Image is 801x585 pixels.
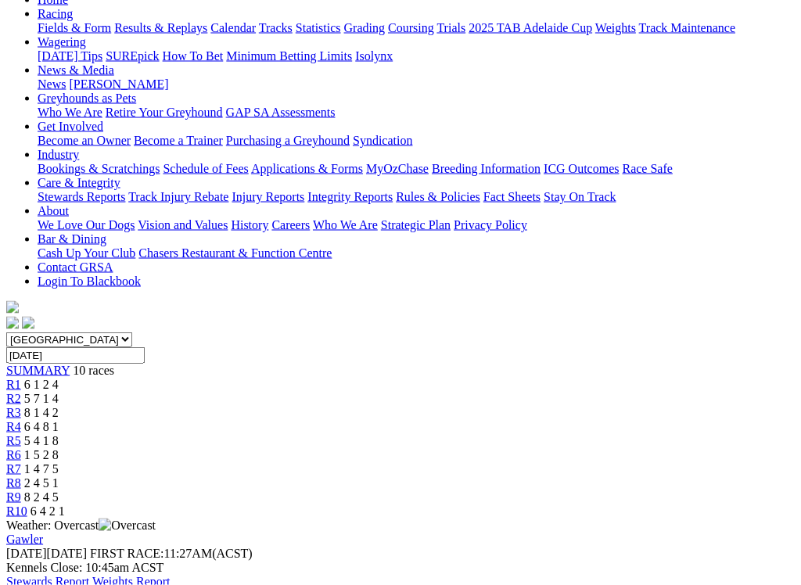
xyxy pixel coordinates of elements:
[313,218,378,231] a: Who We Are
[251,162,363,175] a: Applications & Forms
[38,106,102,119] a: Who We Are
[6,378,21,391] a: R1
[38,162,795,176] div: Industry
[106,49,159,63] a: SUREpick
[355,49,393,63] a: Isolynx
[259,21,293,34] a: Tracks
[6,448,21,461] a: R6
[38,190,125,203] a: Stewards Reports
[114,21,207,34] a: Results & Replays
[38,275,141,288] a: Login To Blackbook
[24,490,59,504] span: 8 2 4 5
[6,317,19,329] img: facebook.svg
[38,21,111,34] a: Fields & Form
[454,218,527,231] a: Privacy Policy
[163,162,248,175] a: Schedule of Fees
[6,364,70,377] a: SUMMARY
[6,504,27,518] a: R10
[38,35,86,48] a: Wagering
[106,106,223,119] a: Retire Your Greyhound
[31,504,65,518] span: 6 4 2 1
[226,49,352,63] a: Minimum Betting Limits
[296,21,341,34] a: Statistics
[210,21,256,34] a: Calendar
[353,134,412,147] a: Syndication
[24,378,59,391] span: 6 1 2 4
[344,21,385,34] a: Grading
[24,420,59,433] span: 6 4 8 1
[38,260,113,274] a: Contact GRSA
[90,547,163,560] span: FIRST RACE:
[6,561,795,575] div: Kennels Close: 10:45am ACST
[24,476,59,490] span: 2 4 5 1
[38,176,120,189] a: Care & Integrity
[38,204,69,217] a: About
[271,218,310,231] a: Careers
[38,120,103,133] a: Get Involved
[38,218,795,232] div: About
[38,77,795,92] div: News & Media
[138,246,332,260] a: Chasers Restaurant & Function Centre
[38,232,106,246] a: Bar & Dining
[38,63,114,77] a: News & Media
[6,347,145,364] input: Select date
[38,218,135,231] a: We Love Our Dogs
[69,77,168,91] a: [PERSON_NAME]
[6,547,47,560] span: [DATE]
[38,92,136,105] a: Greyhounds as Pets
[226,106,336,119] a: GAP SA Assessments
[38,21,795,35] div: Racing
[307,190,393,203] a: Integrity Reports
[6,392,21,405] a: R2
[73,364,114,377] span: 10 races
[6,462,21,476] a: R7
[232,190,304,203] a: Injury Reports
[6,533,43,546] a: Gawler
[544,190,616,203] a: Stay On Track
[6,420,21,433] a: R4
[38,134,795,148] div: Get Involved
[226,134,350,147] a: Purchasing a Greyhound
[231,218,268,231] a: History
[38,106,795,120] div: Greyhounds as Pets
[639,21,735,34] a: Track Maintenance
[134,134,223,147] a: Become a Trainer
[24,392,59,405] span: 5 7 1 4
[24,406,59,419] span: 8 1 4 2
[622,162,672,175] a: Race Safe
[6,434,21,447] a: R5
[6,406,21,419] a: R3
[38,7,73,20] a: Racing
[128,190,228,203] a: Track Injury Rebate
[24,448,59,461] span: 1 5 2 8
[6,476,21,490] span: R8
[24,434,59,447] span: 5 4 1 8
[388,21,434,34] a: Coursing
[90,547,253,560] span: 11:27AM(ACST)
[38,77,66,91] a: News
[38,190,795,204] div: Care & Integrity
[38,134,131,147] a: Become an Owner
[38,148,79,161] a: Industry
[38,49,795,63] div: Wagering
[432,162,541,175] a: Breeding Information
[6,490,21,504] a: R9
[99,519,156,533] img: Overcast
[366,162,429,175] a: MyOzChase
[483,190,541,203] a: Fact Sheets
[6,301,19,314] img: logo-grsa-white.png
[469,21,592,34] a: 2025 TAB Adelaide Cup
[24,462,59,476] span: 1 4 7 5
[38,162,160,175] a: Bookings & Scratchings
[38,246,795,260] div: Bar & Dining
